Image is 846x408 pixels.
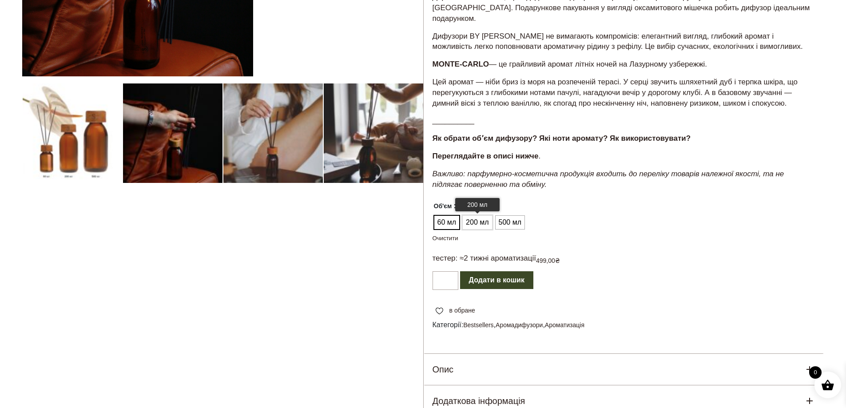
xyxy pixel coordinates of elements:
a: в обране [433,306,478,315]
input: Кількість товару [433,271,458,290]
p: . [433,151,815,162]
h5: Опис [433,363,454,376]
a: Аромадифузори [496,321,543,329]
p: тестер: ≈2 тижні ароматизації [433,253,536,264]
a: Очистити [433,235,458,242]
li: 200 мл [463,216,492,229]
span: 200 мл [464,215,491,230]
a: Ароматизація [545,321,584,329]
ul: Об'єм [433,214,560,231]
strong: MONTE-CARLO [433,60,489,68]
span: в обране [449,306,475,315]
button: Додати в кошик [460,271,533,289]
span: 60 мл [435,215,459,230]
span: 0 [809,366,822,379]
li: 500 мл [496,216,524,229]
bdi: 499,00 [536,257,560,264]
p: Дифузори BY [PERSON_NAME] не вимагають компромісів: елегантний вигляд, глибокий аромат і можливіс... [433,31,815,52]
label: Об'єм [434,199,452,213]
p: Цей аромат — ніби бриз із моря на розпеченій терасі. У серці звучить шляхетний дуб і терпка шкіра... [433,77,815,108]
span: 500 мл [496,215,524,230]
strong: Як обрати обʼєм дифузору? Які ноти аромату? Як використовувати? [433,134,691,143]
span: : 60 мл [453,199,477,213]
span: ₴ [555,257,560,264]
p: — це грайливий аромат літніх ночей на Лазурному узбережжі. [433,59,815,70]
h5: Додаткова інформація [433,394,525,408]
a: Bestsellers [463,321,493,329]
img: unfavourite.svg [436,308,443,315]
strong: Переглядайте в описі нижче [433,152,539,160]
span: Категорії: , , [433,320,815,330]
li: 60 мл [434,216,460,229]
p: __________ [433,115,815,126]
em: Важливо: парфумерно-косметична продукція входить до переліку товарів належної якості, та не підля... [433,170,784,189]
